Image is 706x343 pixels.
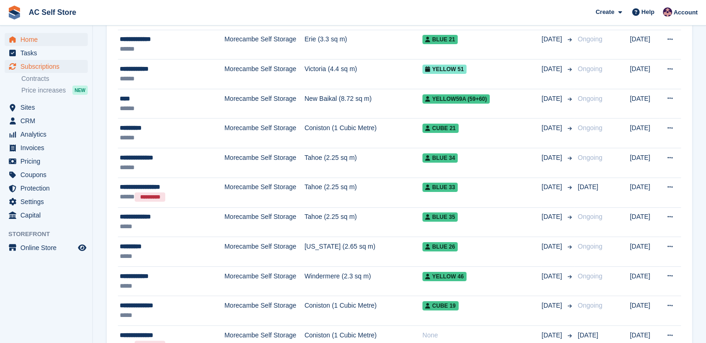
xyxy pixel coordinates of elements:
td: Erie (3.3 sq m) [304,30,422,59]
span: Price increases [21,86,66,95]
div: None [422,330,542,340]
td: Tahoe (2.25 sq m) [304,148,422,178]
td: [DATE] [630,59,660,89]
a: menu [5,46,88,59]
td: Victoria (4.4 sq m) [304,59,422,89]
a: menu [5,114,88,127]
a: menu [5,141,88,154]
td: Tahoe (2.25 sq m) [304,207,422,237]
span: Ongoing [578,95,602,102]
td: [DATE] [630,89,660,119]
td: Morecambe Self Storage [224,266,304,296]
td: [DATE] [630,237,660,267]
a: menu [5,33,88,46]
span: Ongoing [578,302,602,309]
a: menu [5,195,88,208]
td: Coniston (1 Cubic Metre) [304,119,422,148]
span: CRM [20,114,76,127]
span: Settings [20,195,76,208]
span: Create [596,7,614,17]
span: [DATE] [542,34,564,44]
td: [DATE] [630,207,660,237]
td: Morecambe Self Storage [224,59,304,89]
span: Account [674,8,698,17]
a: menu [5,101,88,114]
td: [DATE] [630,119,660,148]
a: Price increases NEW [21,85,88,95]
span: Blue 21 [422,35,458,44]
td: [DATE] [630,30,660,59]
span: Sites [20,101,76,114]
span: Blue 34 [422,153,458,163]
span: [DATE] [542,94,564,104]
td: New Baikal (8.72 sq m) [304,89,422,119]
span: Yellow59a (59+60) [422,94,490,104]
span: Online Store [20,241,76,254]
span: Analytics [20,128,76,141]
a: menu [5,168,88,181]
span: Storefront [8,230,92,239]
span: Cube 21 [422,124,459,133]
a: AC Self Store [25,5,80,20]
td: [DATE] [630,148,660,178]
a: Contracts [21,74,88,83]
td: Coniston (1 Cubic Metre) [304,296,422,326]
td: Morecambe Self Storage [224,207,304,237]
a: menu [5,209,88,222]
span: [DATE] [542,330,564,340]
span: Subscriptions [20,60,76,73]
span: [DATE] [542,182,564,192]
img: stora-icon-8386f47178a22dfd0bd8f6a31ec36ba5ce8667c1dd55bd0f319d3a0aa187defe.svg [7,6,21,20]
span: Ongoing [578,154,602,161]
span: [DATE] [542,212,564,222]
span: [DATE] [542,153,564,163]
span: Cube 19 [422,301,459,310]
span: [DATE] [578,183,598,191]
a: menu [5,128,88,141]
span: Ongoing [578,213,602,220]
td: [US_STATE] (2.65 sq m) [304,237,422,267]
td: Morecambe Self Storage [224,296,304,326]
span: [DATE] [542,64,564,74]
td: [DATE] [630,266,660,296]
img: Ted Cox [663,7,672,17]
span: [DATE] [542,123,564,133]
td: Morecambe Self Storage [224,178,304,207]
span: [DATE] [578,331,598,339]
td: Morecambe Self Storage [224,30,304,59]
a: menu [5,241,88,254]
td: [DATE] [630,296,660,326]
span: Ongoing [578,35,602,43]
span: Home [20,33,76,46]
span: Tasks [20,46,76,59]
span: Ongoing [578,243,602,250]
span: Capital [20,209,76,222]
span: Ongoing [578,65,602,73]
span: [DATE] [542,242,564,251]
span: [DATE] [542,271,564,281]
td: Morecambe Self Storage [224,237,304,267]
span: Help [641,7,654,17]
span: Ongoing [578,272,602,280]
td: Morecambe Self Storage [224,148,304,178]
a: menu [5,182,88,195]
span: Pricing [20,155,76,168]
span: Ongoing [578,124,602,132]
span: Blue 35 [422,212,458,222]
td: [DATE] [630,178,660,207]
td: Morecambe Self Storage [224,89,304,119]
span: Blue 33 [422,183,458,192]
div: NEW [72,86,88,95]
span: Yellow 46 [422,272,466,281]
span: Blue 26 [422,242,458,251]
td: Windermere (2.3 sq m) [304,266,422,296]
a: menu [5,155,88,168]
span: Yellow 51 [422,65,466,74]
span: Invoices [20,141,76,154]
span: Protection [20,182,76,195]
span: Coupons [20,168,76,181]
span: [DATE] [542,301,564,310]
td: Morecambe Self Storage [224,119,304,148]
a: menu [5,60,88,73]
td: Tahoe (2.25 sq m) [304,178,422,207]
